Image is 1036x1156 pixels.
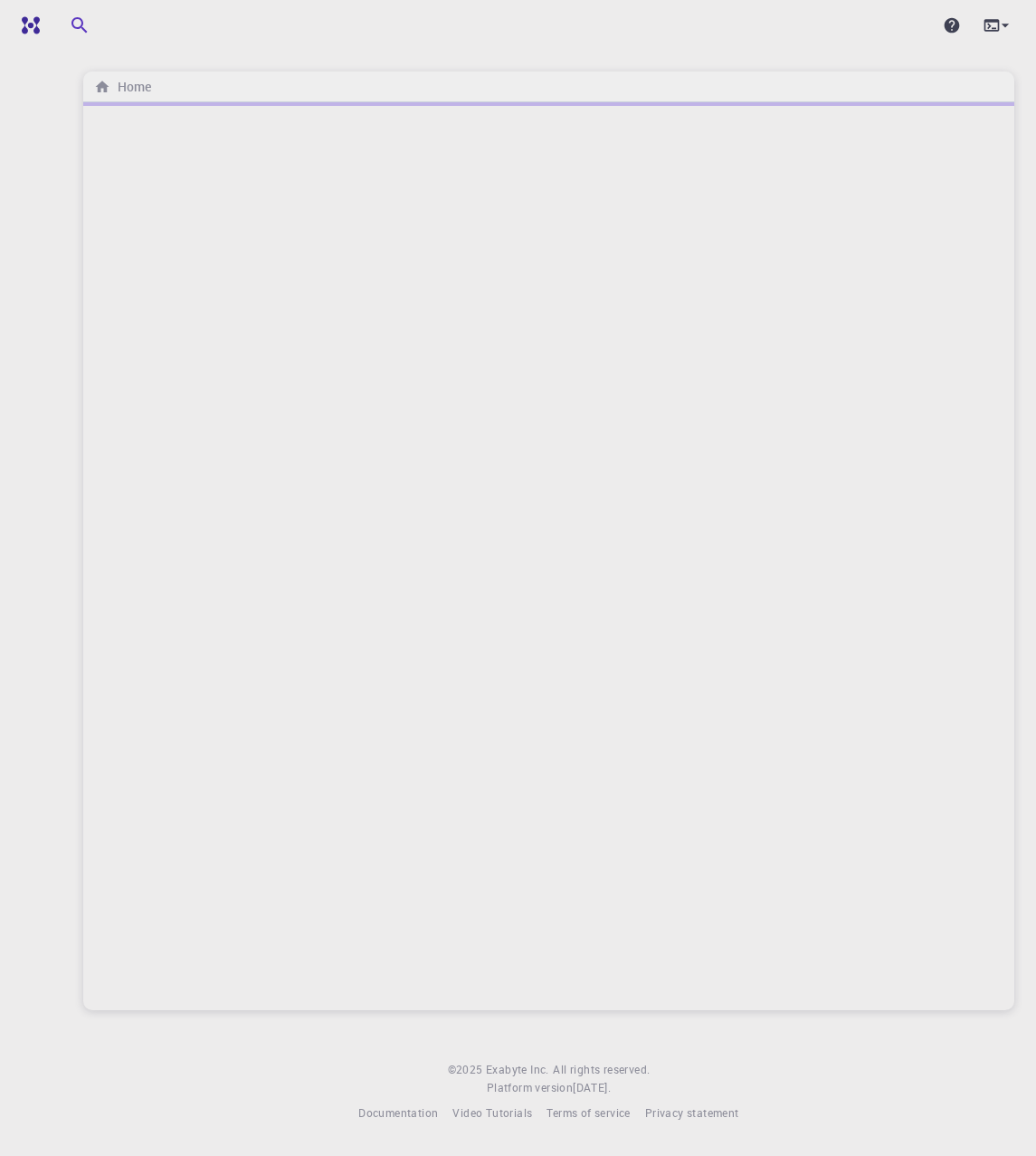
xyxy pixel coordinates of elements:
span: Terms of service [547,1105,630,1120]
span: Platform version [487,1079,573,1097]
span: Video Tutorials [452,1105,532,1120]
span: Exabyte Inc. [486,1062,549,1076]
span: [DATE] . [573,1080,611,1094]
span: All rights reserved. [553,1061,650,1079]
a: Video Tutorials [452,1104,532,1123]
span: Documentation [358,1105,438,1120]
a: Exabyte Inc. [486,1061,549,1079]
h6: Home [110,77,151,97]
a: Documentation [358,1104,438,1123]
a: Terms of service [547,1104,630,1123]
nav: breadcrumb [90,77,155,97]
a: Privacy statement [645,1104,739,1123]
img: logo [14,16,40,34]
a: [DATE]. [573,1079,611,1097]
span: © 2025 [448,1061,486,1079]
span: Privacy statement [645,1105,739,1120]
